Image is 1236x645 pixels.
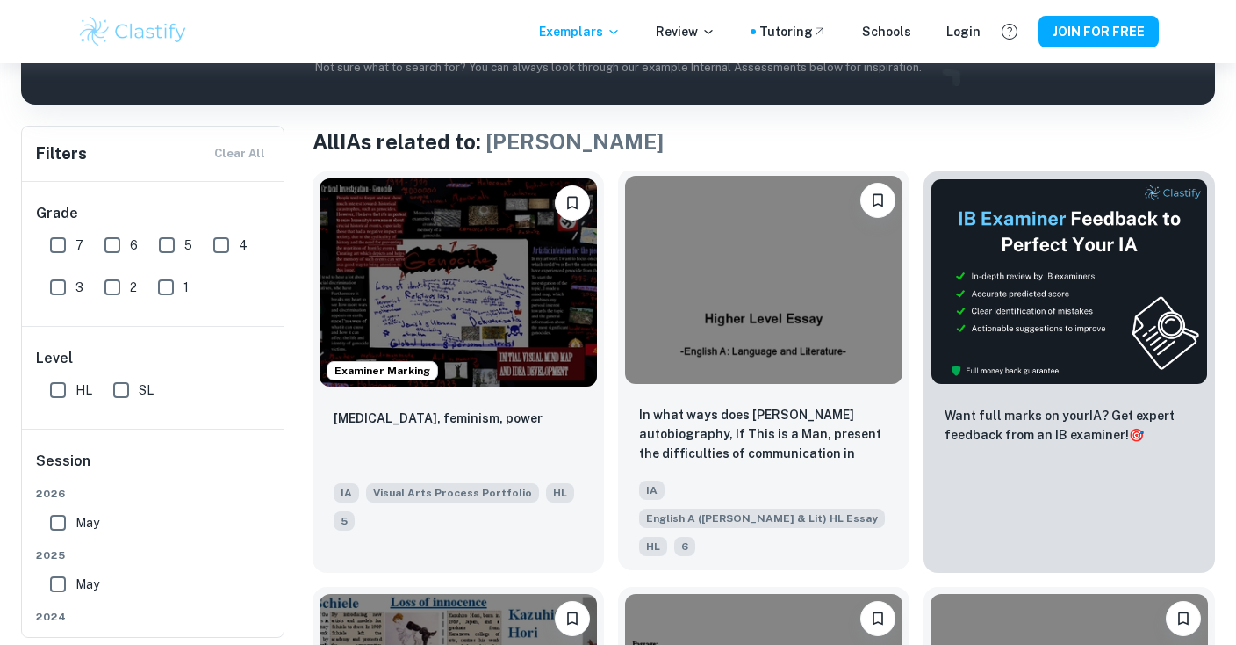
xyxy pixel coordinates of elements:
a: ThumbnailWant full marks on yourIA? Get expert feedback from an IB examiner! [923,171,1215,573]
span: [PERSON_NAME] [485,129,664,154]
p: Genocide, feminism, power [334,409,543,428]
span: HL [546,483,574,503]
span: IA [639,481,665,500]
img: Visual Arts Process Portfolio IA example thumbnail: Genocide, feminism, power [320,178,597,387]
span: HL [75,380,92,400]
p: Want full marks on your IA ? Get expert feedback from an IB examiner! [945,406,1194,445]
span: 1 [183,278,189,297]
h6: Level [36,348,271,369]
span: 7 [75,236,83,255]
h1: All IAs related to: [313,126,1215,157]
a: Please log in to bookmark exemplarsIn what ways does Primo Levi’s autobiography, If This is a Man... [618,171,909,573]
span: 5 [184,236,192,255]
button: Help and Feedback [995,17,1024,47]
span: 4 [239,236,248,255]
p: Review [656,22,715,41]
span: 6 [130,236,138,255]
img: English A (Lang & Lit) HL Essay IA example thumbnail: In what ways does Primo Levi’s autobiogr [625,176,902,384]
img: Clastify logo [77,14,189,49]
p: In what ways does Primo Levi’s autobiography, If This is a Man, present the difficulties of commu... [639,405,888,465]
a: Examiner MarkingPlease log in to bookmark exemplarsGenocide, feminism, power IAVisual Arts Proces... [313,171,604,573]
span: May [75,513,99,533]
span: 🎯 [1129,428,1144,442]
button: JOIN FOR FREE [1038,16,1159,47]
span: English A ([PERSON_NAME] & Lit) HL Essay [639,509,885,528]
span: 6 [674,537,695,556]
button: Please log in to bookmark exemplars [860,183,895,218]
span: 2024 [36,609,271,625]
p: Exemplars [539,22,621,41]
span: HL [639,537,667,556]
span: 2025 [36,547,271,563]
span: 2026 [36,486,271,502]
span: May [75,575,99,594]
button: Please log in to bookmark exemplars [555,601,590,636]
img: Thumbnail [931,178,1208,385]
h6: Filters [36,141,87,166]
span: IA [334,483,359,503]
a: Login [946,22,981,41]
p: Not sure what to search for? You can always look through our example Internal Assessments below f... [35,59,1201,76]
span: SL [139,380,154,400]
span: Visual Arts Process Portfolio [366,483,539,503]
h6: Grade [36,203,271,224]
button: Please log in to bookmark exemplars [555,185,590,221]
span: Examiner Marking [327,363,437,379]
a: Schools [862,22,911,41]
button: Please log in to bookmark exemplars [1166,601,1201,636]
a: Tutoring [759,22,827,41]
span: 5 [334,511,355,531]
span: 2 [130,278,137,297]
h6: Session [36,451,271,486]
span: 3 [75,278,83,297]
button: Please log in to bookmark exemplars [860,601,895,636]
